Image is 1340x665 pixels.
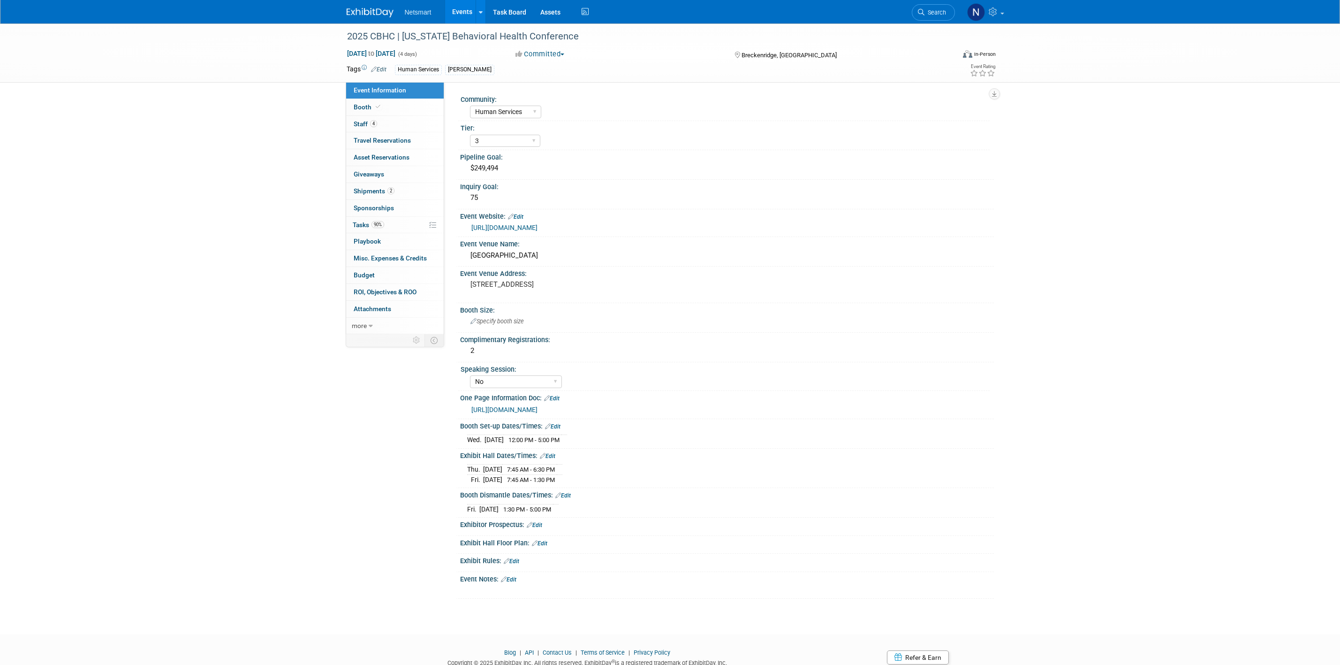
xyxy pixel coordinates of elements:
[970,64,995,69] div: Event Rating
[634,649,670,656] a: Privacy Policy
[354,254,427,262] span: Misc. Expenses & Credits
[887,650,949,665] a: Refer & Earn
[612,659,615,664] sup: ®
[346,82,444,99] a: Event Information
[424,334,444,346] td: Toggle Event Tabs
[467,474,483,484] td: Fri.
[483,474,502,484] td: [DATE]
[924,9,946,16] span: Search
[460,303,994,315] div: Booth Size:
[354,170,384,178] span: Giveaways
[540,453,555,459] a: Edit
[354,120,377,128] span: Staff
[626,649,632,656] span: |
[467,465,483,475] td: Thu.
[367,50,376,57] span: to
[742,52,837,59] span: Breckenridge, [GEOGRAPHIC_DATA]
[354,305,391,313] span: Attachments
[483,465,502,475] td: [DATE]
[346,166,444,183] a: Giveaways
[395,65,442,75] div: Human Services
[963,50,972,58] img: Format-Inperson.png
[354,137,411,144] span: Travel Reservations
[460,209,994,222] div: Event Website:
[527,522,542,528] a: Edit
[354,204,394,212] span: Sponsorships
[512,49,568,59] button: Committed
[346,233,444,250] a: Playbook
[467,248,987,263] div: [GEOGRAPHIC_DATA]
[376,104,380,109] i: Booth reservation complete
[346,284,444,300] a: ROI, Objectives & ROO
[460,267,994,278] div: Event Venue Address:
[581,649,625,656] a: Terms of Service
[354,153,409,161] span: Asset Reservations
[370,120,377,127] span: 4
[460,150,994,162] div: Pipeline Goal:
[470,318,524,325] span: Specify booth size
[346,149,444,166] a: Asset Reservations
[347,64,386,75] td: Tags
[461,121,990,133] div: Tier:
[535,649,541,656] span: |
[545,423,560,430] a: Edit
[346,301,444,317] a: Attachments
[517,649,523,656] span: |
[347,8,394,17] img: ExhibitDay
[460,554,994,566] div: Exhibit Rules:
[508,436,560,443] span: 12:00 PM - 5:00 PM
[900,49,996,63] div: Event Format
[346,318,444,334] a: more
[352,322,367,329] span: more
[467,191,987,205] div: 75
[445,65,494,75] div: [PERSON_NAME]
[460,333,994,344] div: Complimentary Registrations:
[354,86,406,94] span: Event Information
[346,183,444,199] a: Shipments2
[353,221,384,229] span: Tasks
[346,267,444,283] a: Budget
[573,649,579,656] span: |
[344,28,941,45] div: 2025 CBHC | [US_STATE] Behavioral Health Conference
[387,187,394,194] span: 2
[346,250,444,267] a: Misc. Expenses & Credits
[525,649,534,656] a: API
[354,187,394,195] span: Shipments
[347,49,396,58] span: [DATE] [DATE]
[346,132,444,149] a: Travel Reservations
[504,558,519,565] a: Edit
[354,271,375,279] span: Budget
[346,99,444,115] a: Booth
[346,200,444,216] a: Sponsorships
[532,540,547,547] a: Edit
[460,391,994,403] div: One Page Information Doc:
[485,435,504,445] td: [DATE]
[507,466,555,473] span: 7:45 AM - 6:30 PM
[405,8,432,16] span: Netsmart
[467,344,987,358] div: 2
[397,51,417,57] span: (4 days)
[461,92,990,104] div: Community:
[974,51,996,58] div: In-Person
[544,395,560,402] a: Edit
[460,449,994,461] div: Exhibit Hall Dates/Times:
[354,288,416,296] span: ROI, Objectives & ROO
[346,116,444,132] a: Staff4
[508,214,523,220] a: Edit
[371,221,384,228] span: 90%
[507,476,555,483] span: 7:45 AM - 1:30 PM
[460,572,994,584] div: Event Notes:
[479,504,499,514] td: [DATE]
[504,649,516,656] a: Blog
[555,492,571,499] a: Edit
[354,237,381,245] span: Playbook
[460,419,994,431] div: Booth Set-up Dates/Times:
[912,4,955,21] a: Search
[460,518,994,530] div: Exhibitor Prospectus:
[467,161,987,176] div: $249,494
[460,237,994,249] div: Event Venue Name:
[501,576,516,583] a: Edit
[460,536,994,548] div: Exhibit Hall Floor Plan:
[471,406,538,413] a: [URL][DOMAIN_NAME]
[967,3,985,21] img: Nina Finn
